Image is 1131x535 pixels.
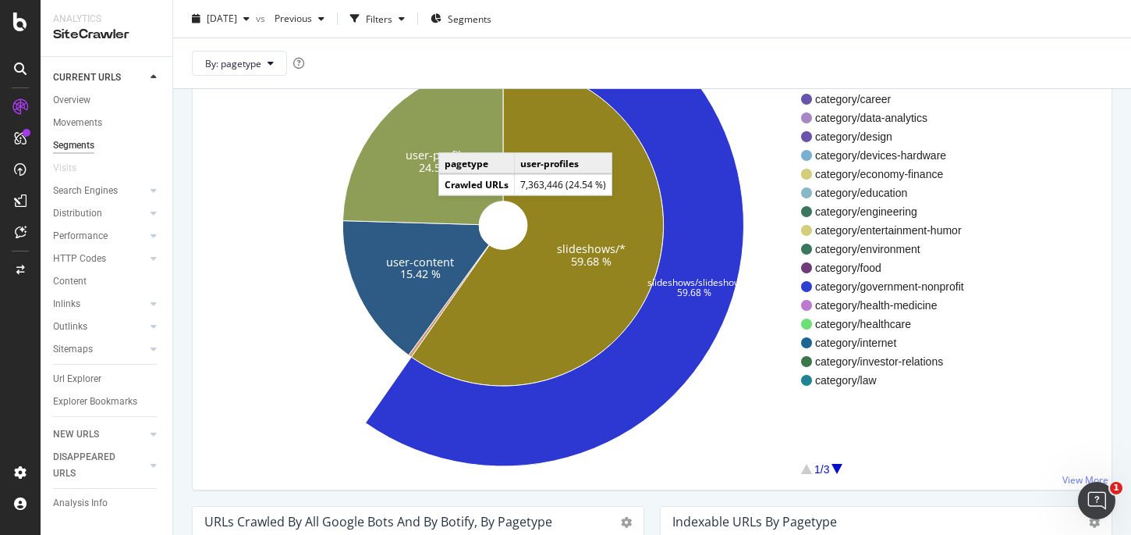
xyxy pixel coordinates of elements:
[53,115,102,131] div: Movements
[53,12,160,26] div: Analytics
[815,110,964,126] span: category/data-analytics
[53,319,87,335] div: Outlinks
[53,449,146,482] a: DISAPPEARED URLS
[53,115,161,131] a: Movements
[53,251,146,267] a: HTTP Codes
[53,341,146,358] a: Sitemaps
[557,241,626,256] text: slideshows/*
[621,517,632,528] i: Options
[815,335,964,351] span: category/internet
[406,147,473,162] text: user-profiles
[571,254,612,269] text: 59.68 %
[53,371,101,387] div: Url Explorer
[815,91,964,107] span: category/career
[53,251,106,267] div: HTTP Codes
[53,273,161,290] a: Content
[207,12,237,25] span: 2025 Sep. 2nd
[53,449,132,482] div: DISAPPEARED URLS
[677,286,711,299] text: 59.68 %
[53,205,146,222] a: Distribution
[53,92,90,109] div: Overview
[439,174,515,194] td: Crawled URLs
[53,296,80,312] div: Inlinks
[366,12,392,25] div: Filters
[815,185,964,201] span: category/education
[53,341,93,358] div: Sitemaps
[814,462,829,477] div: 1/3
[400,266,441,281] text: 15.42 %
[815,241,964,257] span: category/environment
[424,6,498,31] button: Segments
[53,426,99,443] div: NEW URLS
[53,137,161,154] a: Segments
[256,12,268,25] span: vs
[53,319,146,335] a: Outlinks
[268,12,312,25] span: Previous
[53,92,161,109] a: Overview
[815,204,964,219] span: category/engineering
[53,183,146,199] a: Search Engines
[53,228,146,244] a: Performance
[53,70,146,86] a: CURRENT URLS
[53,394,137,410] div: Explorer Bookmarks
[205,56,261,70] span: By: pagetype
[53,26,160,44] div: SiteCrawler
[192,51,287,76] button: By: pagetype
[53,137,94,154] div: Segments
[815,298,964,313] span: category/health-medicine
[815,354,964,369] span: category/investor-relations
[1078,482,1115,519] iframe: Intercom live chat
[53,495,161,512] a: Analysis Info
[515,154,612,174] td: user-profiles
[448,12,491,25] span: Segments
[344,6,411,31] button: Filters
[53,296,146,312] a: Inlinks
[815,260,964,276] span: category/food
[419,159,459,174] text: 24.54 %
[815,279,964,294] span: category/government-nonprofit
[1062,473,1108,487] a: View More
[815,373,964,388] span: category/law
[53,183,118,199] div: Search Engines
[53,371,161,387] a: Url Explorer
[53,228,108,244] div: Performance
[647,275,742,288] text: slideshows/slideshow
[1110,482,1122,494] span: 1
[815,223,964,238] span: category/entertainment-humor
[53,205,102,222] div: Distribution
[386,254,454,269] text: user-content
[515,174,612,194] td: 7,363,446 (24.54 %)
[815,166,964,182] span: category/economy-finance
[53,394,161,410] a: Explorer Bookmarks
[815,129,964,144] span: category/design
[672,512,837,533] h4: Indexable URLs by pagetype
[186,6,256,31] button: [DATE]
[815,148,964,163] span: category/devices-hardware
[439,154,515,174] td: pagetype
[1089,517,1100,528] i: Options
[268,6,331,31] button: Previous
[815,316,964,332] span: category/healthcare
[53,160,92,177] a: Visits
[53,426,146,443] a: NEW URLS
[53,160,76,177] div: Visits
[53,495,108,512] div: Analysis Info
[204,512,552,533] h4: URLs Crawled by All Google Bots and by Botify, by pagetype
[53,273,87,290] div: Content
[53,70,121,86] div: CURRENT URLS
